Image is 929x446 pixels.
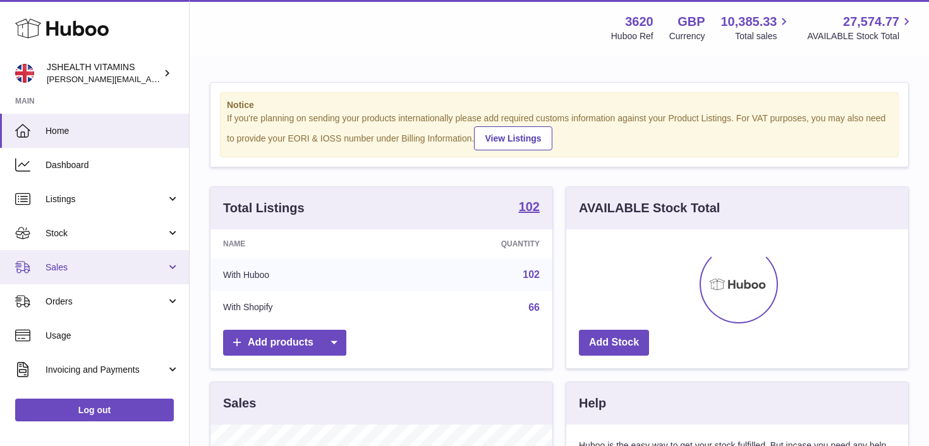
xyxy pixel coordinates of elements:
h3: AVAILABLE Stock Total [579,200,720,217]
div: If you're planning on sending your products internationally please add required customs informati... [227,112,892,150]
span: 27,574.77 [843,13,899,30]
span: Home [46,125,179,137]
a: 27,574.77 AVAILABLE Stock Total [807,13,914,42]
strong: 3620 [625,13,653,30]
div: JSHEALTH VITAMINS [47,61,161,85]
span: 10,385.33 [720,13,777,30]
div: Currency [669,30,705,42]
a: 10,385.33 Total sales [720,13,791,42]
span: Usage [46,330,179,342]
span: AVAILABLE Stock Total [807,30,914,42]
span: Dashboard [46,159,179,171]
span: Stock [46,227,166,239]
h3: Sales [223,395,256,412]
a: 102 [519,200,540,215]
span: Total sales [735,30,791,42]
h3: Help [579,395,606,412]
a: Add Stock [579,330,649,356]
td: With Shopify [210,291,395,324]
span: [PERSON_NAME][EMAIL_ADDRESS][DOMAIN_NAME] [47,74,253,84]
a: 102 [523,269,540,280]
strong: 102 [519,200,540,213]
strong: GBP [677,13,705,30]
span: Listings [46,193,166,205]
span: Sales [46,262,166,274]
span: Orders [46,296,166,308]
div: Huboo Ref [611,30,653,42]
a: Add products [223,330,346,356]
span: Invoicing and Payments [46,364,166,376]
a: View Listings [474,126,552,150]
strong: Notice [227,99,892,111]
td: With Huboo [210,258,395,291]
a: 66 [528,302,540,313]
a: Log out [15,399,174,421]
img: francesca@jshealthvitamins.com [15,64,34,83]
th: Quantity [395,229,552,258]
th: Name [210,229,395,258]
h3: Total Listings [223,200,305,217]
